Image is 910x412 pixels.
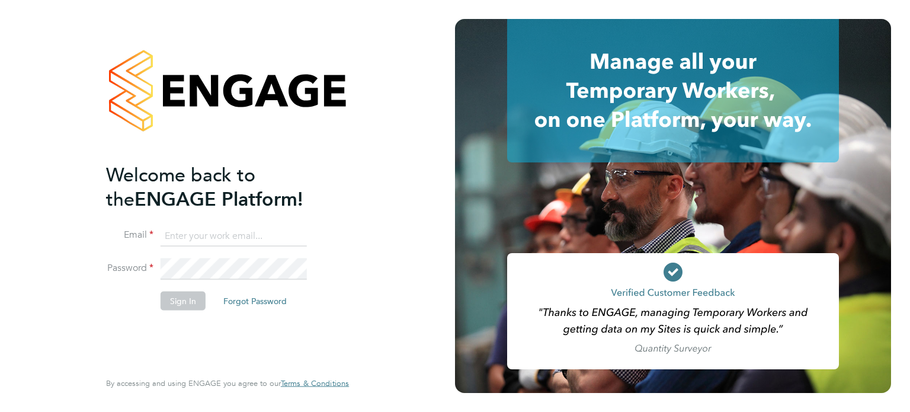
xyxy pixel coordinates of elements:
[106,378,349,388] span: By accessing and using ENGAGE you agree to our
[161,292,206,311] button: Sign In
[106,162,337,211] h2: ENGAGE Platform!
[281,379,349,388] a: Terms & Conditions
[281,378,349,388] span: Terms & Conditions
[106,163,255,210] span: Welcome back to the
[106,262,153,274] label: Password
[106,229,153,241] label: Email
[214,292,296,311] button: Forgot Password
[161,225,307,247] input: Enter your work email...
